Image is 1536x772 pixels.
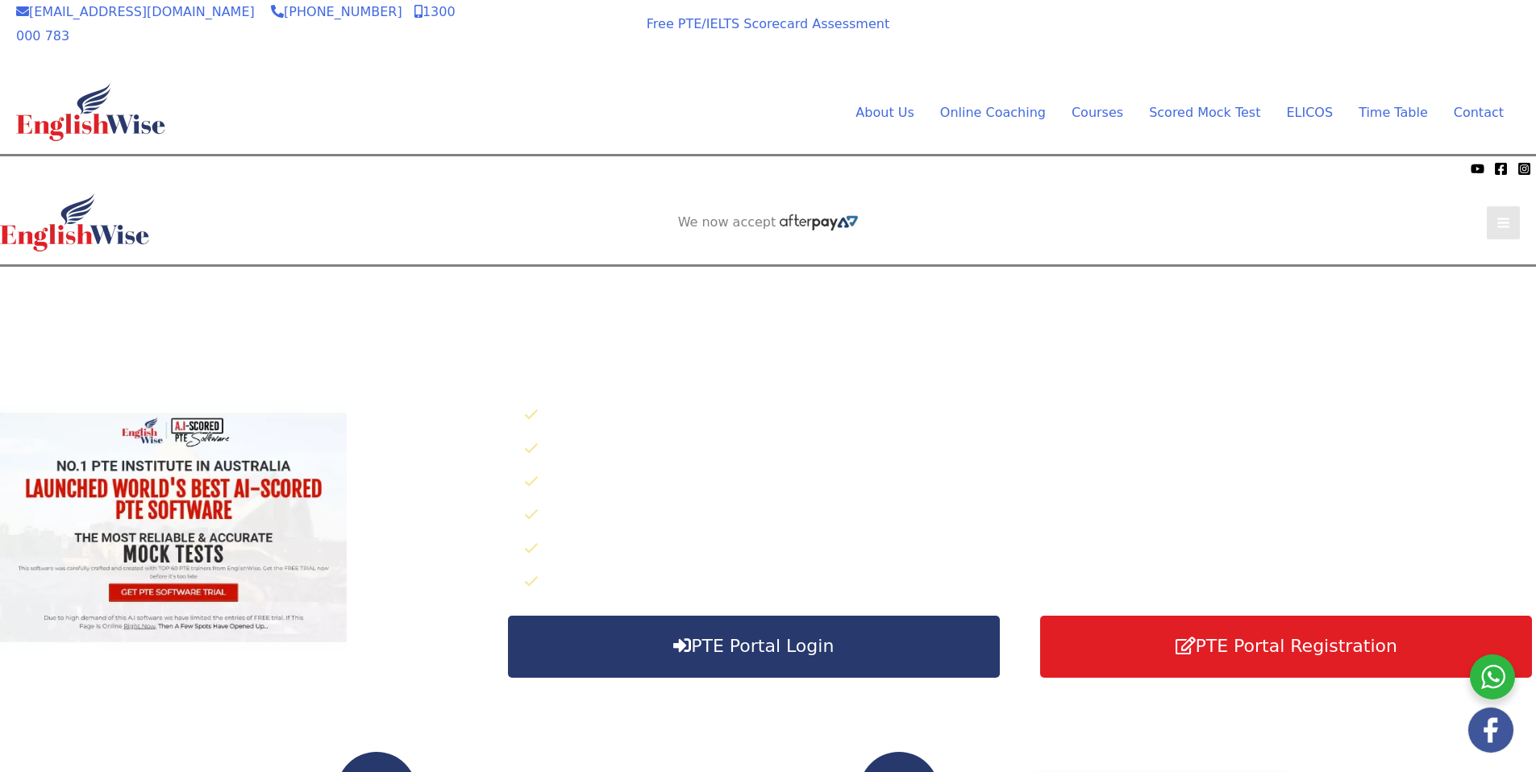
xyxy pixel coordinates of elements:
a: ELICOS [1273,101,1346,125]
li: 50 Writing Practice Questions [524,469,1536,496]
span: Scored Mock Test [1149,105,1260,120]
li: Instant Results – KNOW where you Stand in the Shortest Amount of Time [524,569,1536,596]
a: PTE Portal Registration [1040,616,1532,678]
aside: Header Widget 2 [670,214,867,231]
a: Facebook [1494,162,1508,176]
span: Courses [1072,105,1123,120]
p: Click below to know why EnglishWise has worlds best AI scored PTE software [512,367,1536,391]
a: YouTube [1471,162,1484,176]
span: About Us [855,105,914,120]
span: Contact [1454,105,1504,120]
nav: Site Navigation: Main Menu [817,101,1504,125]
img: white-facebook.png [1468,708,1513,753]
span: We now accept [8,160,94,176]
a: AI SCORED PTE SOFTWARE REGISTER FOR FREE SOFTWARE TRIAL [644,280,893,312]
li: 125 Reading Practice Questions [524,502,1536,529]
aside: Header Widget 1 [627,267,910,319]
li: 30X AI Scored Full Length Mock Tests [524,402,1536,429]
img: cropped-ew-logo [16,83,165,141]
a: Time TableMenu Toggle [1346,101,1441,125]
li: 250 Speaking Practice Questions [524,436,1536,463]
li: 200 Listening Practice Questions [524,536,1536,562]
span: Online Coaching [940,105,1046,120]
a: Online CoachingMenu Toggle [927,101,1059,125]
span: We now accept [502,19,588,35]
a: [EMAIL_ADDRESS][DOMAIN_NAME] [16,4,255,19]
aside: Header Widget 1 [1238,9,1520,61]
a: 1300 000 783 [16,4,456,44]
img: Afterpay-Logo [98,164,142,173]
a: Contact [1441,101,1504,125]
a: Scored Mock TestMenu Toggle [1136,101,1273,125]
span: Time Table [1359,105,1428,120]
a: PTE Portal Login [508,616,1000,678]
a: About UsMenu Toggle [843,101,926,125]
a: [PHONE_NUMBER] [271,4,402,19]
img: Afterpay-Logo [780,214,858,230]
a: CoursesMenu Toggle [1059,101,1136,125]
a: AI SCORED PTE SOFTWARE REGISTER FOR FREE SOFTWARE TRIAL [1255,22,1504,54]
a: Free PTE/IELTS Scorecard Assessment [647,16,889,31]
img: Afterpay-Logo [523,39,568,48]
span: ELICOS [1286,105,1333,120]
a: Instagram [1517,162,1531,176]
span: We now accept [678,214,776,230]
